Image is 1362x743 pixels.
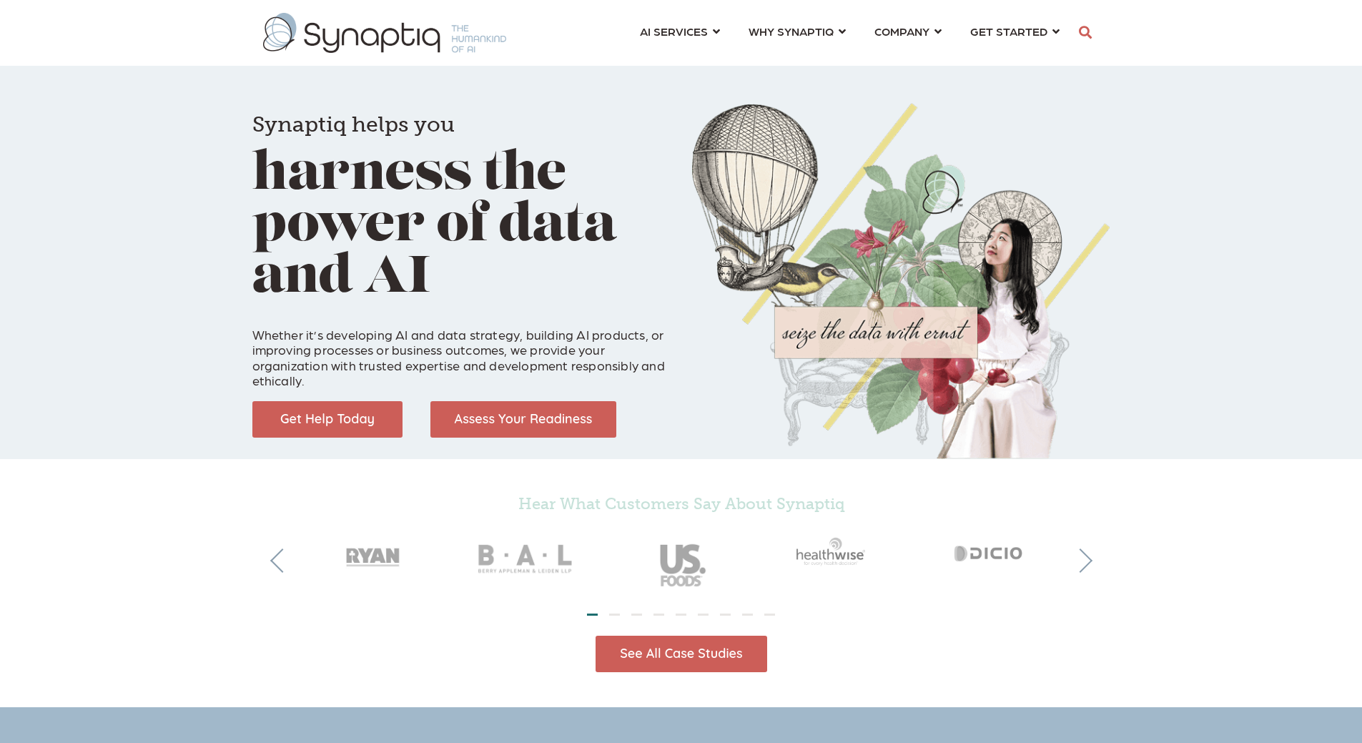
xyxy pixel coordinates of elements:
[676,614,686,616] li: Page dot 5
[640,21,708,41] span: AI SERVICES
[295,495,1067,513] h5: Hear What Customers Say About Synaptiq
[450,520,604,600] img: BAL_gray50
[252,93,671,305] h1: harness the power of data and AI
[587,614,598,616] li: Page dot 1
[604,520,759,600] img: USFoods_gray50
[270,548,295,573] button: Previous
[252,112,455,137] span: Synaptiq helps you
[698,614,709,616] li: Page dot 6
[263,13,506,53] img: synaptiq logo-1
[252,401,403,438] img: Get Help Today
[913,520,1067,583] img: Dicio
[749,18,846,44] a: WHY SYNAPTIQ
[764,614,775,616] li: Page dot 9
[640,18,720,44] a: AI SERVICES
[653,614,664,616] li: Page dot 4
[596,636,767,672] img: See All Case Studies
[609,614,620,616] li: Page dot 2
[742,614,753,616] li: Page dot 8
[631,614,642,616] li: Page dot 3
[970,21,1047,41] span: GET STARTED
[720,614,731,616] li: Page dot 7
[970,18,1060,44] a: GET STARTED
[874,21,929,41] span: COMPANY
[749,21,834,41] span: WHY SYNAPTIQ
[692,103,1110,459] img: Collage of girl, balloon, bird, and butterfly, with seize the data with ernst text
[430,401,616,438] img: Assess Your Readiness
[1068,548,1092,573] button: Next
[874,18,942,44] a: COMPANY
[626,7,1074,59] nav: menu
[295,520,450,583] img: RyanCompanies_gray50_2
[759,520,913,583] img: Healthwise_gray50
[252,311,671,388] p: Whether it’s developing AI and data strategy, building AI products, or improving processes or bus...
